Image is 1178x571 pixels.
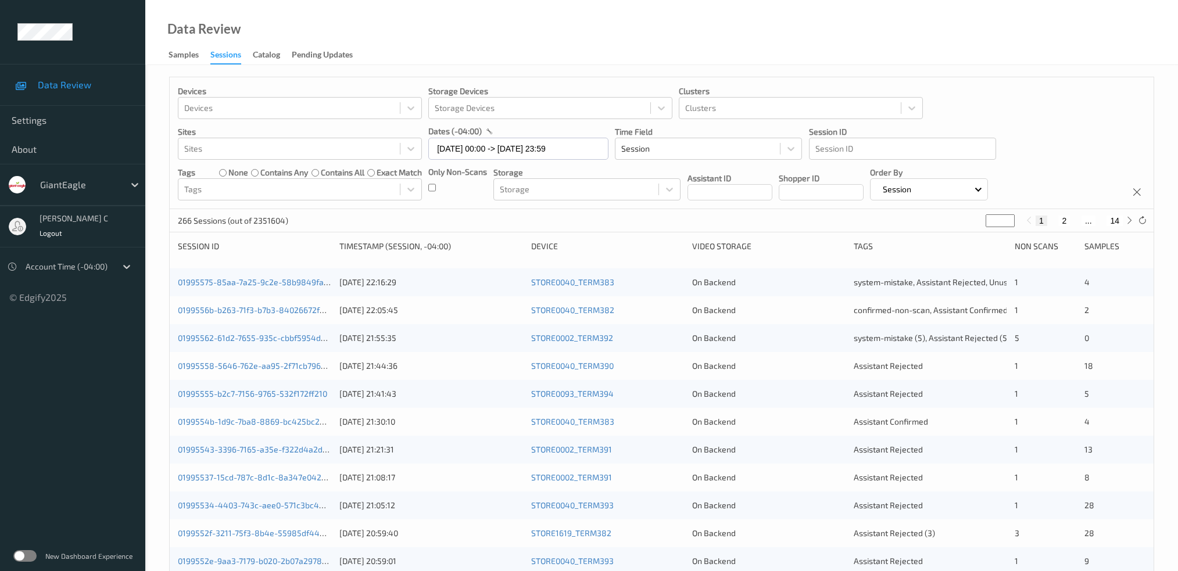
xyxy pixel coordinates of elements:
[1015,361,1018,371] span: 1
[854,333,1084,343] span: system-mistake (5), Assistant Rejected (5), Unusual activity (3)
[531,472,612,482] a: STORE0002_TERM391
[692,416,846,428] div: On Backend
[531,528,611,538] a: STORE1619_TERM382
[692,555,846,567] div: On Backend
[428,85,672,97] p: Storage Devices
[531,556,614,566] a: STORE0040_TERM393
[1084,556,1089,566] span: 9
[854,305,1165,315] span: confirmed-non-scan, Assistant Confirmed, product recovered, recovered product (2)
[692,276,846,288] div: On Backend
[692,500,846,511] div: On Backend
[854,500,923,510] span: Assistant Rejected
[531,277,614,287] a: STORE0040_TERM383
[178,556,336,566] a: 0199552e-9aa3-7179-b020-2b07a2978ea3
[1015,444,1018,454] span: 1
[377,167,422,178] label: exact match
[679,85,923,97] p: Clusters
[531,500,614,510] a: STORE0040_TERM393
[854,472,923,482] span: Assistant Rejected
[531,305,614,315] a: STORE0040_TERM382
[292,49,353,63] div: Pending Updates
[260,167,308,178] label: contains any
[692,527,846,539] div: On Backend
[493,167,681,178] p: Storage
[178,500,336,510] a: 01995534-4403-743c-aee0-571c3bc440bf
[688,173,772,184] p: Assistant ID
[178,277,338,287] a: 01995575-85aa-7a25-9c2e-58b9849fa063
[531,389,614,398] a: STORE0093_TERM394
[692,332,846,344] div: On Backend
[1015,472,1018,482] span: 1
[428,166,487,178] p: Only Non-Scans
[1084,472,1090,482] span: 8
[1084,416,1090,426] span: 4
[1015,556,1018,566] span: 1
[809,126,996,138] p: Session ID
[178,167,195,178] p: Tags
[178,444,337,454] a: 01995543-3396-7165-a35e-f322d4a2da58
[854,556,923,566] span: Assistant Rejected
[339,388,523,400] div: [DATE] 21:41:43
[339,444,523,455] div: [DATE] 21:21:31
[1082,216,1095,226] button: ...
[321,167,364,178] label: contains all
[1084,528,1094,538] span: 28
[1084,444,1093,454] span: 13
[615,126,802,138] p: Time Field
[1084,500,1094,510] span: 28
[253,47,292,63] a: Catalog
[428,125,482,137] p: dates (-04:00)
[339,332,523,344] div: [DATE] 21:55:35
[339,527,523,539] div: [DATE] 20:59:40
[692,360,846,372] div: On Backend
[178,85,422,97] p: Devices
[1107,216,1123,226] button: 14
[1015,240,1076,252] div: Non Scans
[1015,277,1018,287] span: 1
[692,444,846,455] div: On Backend
[692,388,846,400] div: On Backend
[339,304,523,316] div: [DATE] 22:05:45
[854,528,935,538] span: Assistant Rejected (3)
[339,500,523,511] div: [DATE] 21:05:12
[178,240,331,252] div: Session ID
[210,49,241,64] div: Sessions
[1084,333,1089,343] span: 0
[339,276,523,288] div: [DATE] 22:16:29
[692,472,846,483] div: On Backend
[854,444,923,454] span: Assistant Rejected
[339,472,523,483] div: [DATE] 21:08:17
[228,167,248,178] label: none
[854,240,1007,252] div: Tags
[854,389,923,398] span: Assistant Rejected
[178,215,288,227] p: 266 Sessions (out of 2351604)
[1036,216,1047,226] button: 1
[531,444,612,454] a: STORE0002_TERM391
[178,333,332,343] a: 01995562-61d2-7655-935c-cbbf5954defc
[531,240,685,252] div: Device
[169,47,210,63] a: Samples
[178,528,334,538] a: 0199552f-3211-75f3-8b4e-55985df440ee
[339,360,523,372] div: [DATE] 21:44:36
[1084,361,1093,371] span: 18
[253,49,280,63] div: Catalog
[178,389,327,398] a: 01995555-b2c7-7156-9765-532f172ff210
[339,555,523,567] div: [DATE] 20:59:01
[531,333,613,343] a: STORE0002_TERM392
[178,361,333,371] a: 01995558-5646-762e-aa95-2f71cb796af2
[1084,277,1090,287] span: 4
[870,167,988,178] p: Order By
[531,416,614,426] a: STORE0040_TERM383
[169,49,199,63] div: Samples
[1015,416,1018,426] span: 1
[854,416,928,426] span: Assistant Confirmed
[339,416,523,428] div: [DATE] 21:30:10
[178,472,335,482] a: 01995537-15cd-787c-8d1c-8a347e042975
[1015,528,1019,538] span: 3
[178,305,334,315] a: 0199556b-b263-71f3-b7b3-84026672f6d2
[1084,305,1089,315] span: 2
[854,361,923,371] span: Assistant Rejected
[1015,389,1018,398] span: 1
[531,361,614,371] a: STORE0040_TERM390
[339,240,523,252] div: Timestamp (Session, -04:00)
